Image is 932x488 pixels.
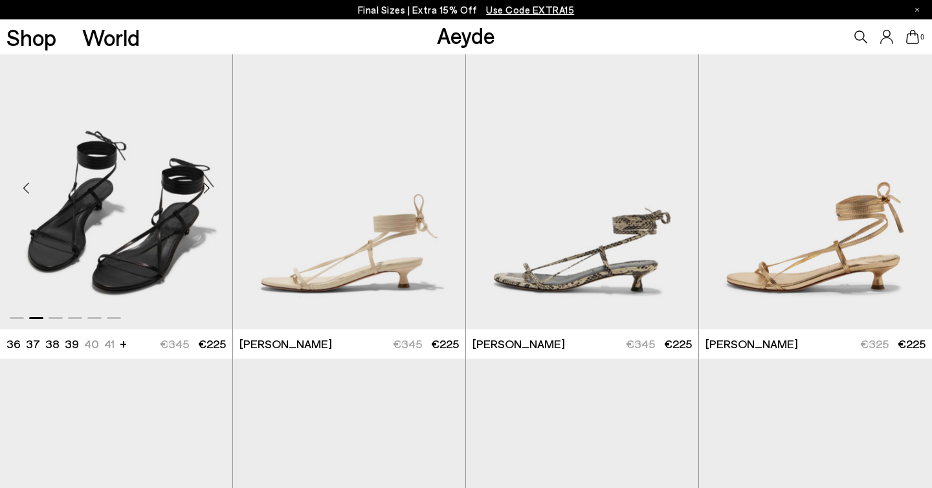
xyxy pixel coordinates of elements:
[919,34,926,41] span: 0
[82,26,140,49] a: World
[860,337,889,351] span: €325
[898,337,926,351] span: €225
[65,336,79,352] li: 39
[906,30,919,44] a: 0
[699,37,932,329] img: Paige Leather Kitten-Heel Sandals
[699,329,932,359] a: [PERSON_NAME] €325 €225
[233,37,465,329] img: Paige Leather Kitten-Heel Sandals
[466,37,698,329] a: Next slide Previous slide
[699,37,932,329] div: 1 / 6
[6,336,21,352] li: 36
[486,4,574,16] span: Navigate to /collections/ss25-final-sizes
[45,336,60,352] li: 38
[233,37,465,329] div: 1 / 6
[198,337,226,351] span: €225
[6,169,45,208] div: Previous slide
[466,37,698,329] div: 1 / 6
[699,37,932,329] a: Next slide Previous slide
[431,337,459,351] span: €225
[233,329,465,359] a: [PERSON_NAME] €345 €225
[358,2,575,18] p: Final Sizes | Extra 15% Off
[187,169,226,208] div: Next slide
[393,337,422,351] span: €345
[466,37,698,329] img: Paige Leather Kitten-Heel Sandals
[26,336,40,352] li: 37
[233,37,465,329] a: Next slide Previous slide
[626,337,655,351] span: €345
[160,337,189,351] span: €345
[120,335,127,352] li: +
[437,21,495,49] a: Aeyde
[6,336,111,352] ul: variant
[466,329,698,359] a: [PERSON_NAME] €345 €225
[6,26,56,49] a: Shop
[472,336,565,352] span: [PERSON_NAME]
[705,336,798,352] span: [PERSON_NAME]
[664,337,692,351] span: €225
[239,336,332,352] span: [PERSON_NAME]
